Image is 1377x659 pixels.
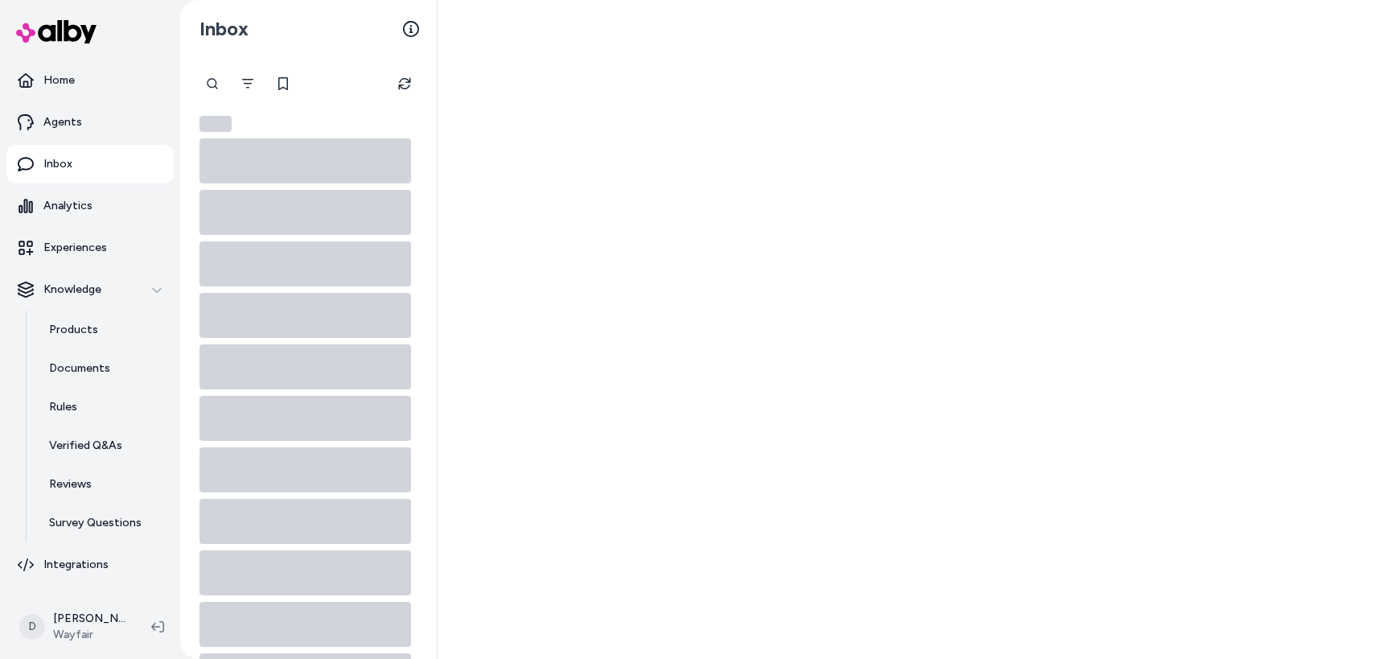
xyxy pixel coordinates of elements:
[49,438,122,454] p: Verified Q&As
[49,476,92,492] p: Reviews
[43,198,92,214] p: Analytics
[232,68,264,100] button: Filter
[33,388,174,426] a: Rules
[43,557,109,573] p: Integrations
[33,465,174,504] a: Reviews
[49,399,77,415] p: Rules
[6,61,174,100] a: Home
[43,114,82,130] p: Agents
[6,187,174,225] a: Analytics
[43,240,107,256] p: Experiences
[43,72,75,89] p: Home
[43,282,101,298] p: Knowledge
[33,311,174,349] a: Products
[16,20,97,43] img: alby Logo
[49,515,142,531] p: Survey Questions
[49,360,110,377] p: Documents
[6,229,174,267] a: Experiences
[19,614,45,640] span: D
[6,546,174,584] a: Integrations
[6,270,174,309] button: Knowledge
[33,349,174,388] a: Documents
[43,156,72,172] p: Inbox
[33,426,174,465] a: Verified Q&As
[53,611,125,627] p: [PERSON_NAME]
[388,68,421,100] button: Refresh
[10,601,138,653] button: D[PERSON_NAME]Wayfair
[199,17,249,41] h2: Inbox
[53,627,125,643] span: Wayfair
[49,322,98,338] p: Products
[33,504,174,542] a: Survey Questions
[6,103,174,142] a: Agents
[6,145,174,183] a: Inbox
